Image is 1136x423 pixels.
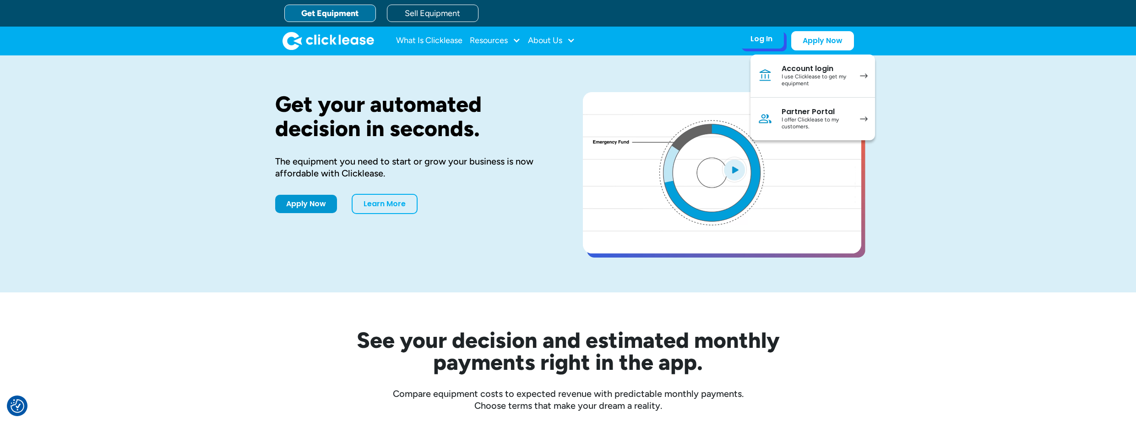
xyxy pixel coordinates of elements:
[283,32,374,50] img: Clicklease logo
[791,31,854,50] a: Apply Now
[782,107,851,116] div: Partner Portal
[275,155,554,179] div: The equipment you need to start or grow your business is now affordable with Clicklease.
[750,98,875,140] a: Partner PortalI offer Clicklease to my customers.
[528,32,575,50] div: About Us
[275,388,861,412] div: Compare equipment costs to expected revenue with predictable monthly payments. Choose terms that ...
[750,55,875,140] nav: Log In
[284,5,376,22] a: Get Equipment
[11,399,24,413] img: Revisit consent button
[470,32,521,50] div: Resources
[283,32,374,50] a: home
[275,92,554,141] h1: Get your automated decision in seconds.
[750,34,772,44] div: Log In
[583,92,861,253] a: open lightbox
[758,68,772,83] img: Bank icon
[11,399,24,413] button: Consent Preferences
[396,32,462,50] a: What Is Clicklease
[387,5,478,22] a: Sell Equipment
[750,55,875,98] a: Account loginI use Clicklease to get my equipment
[312,329,825,373] h2: See your decision and estimated monthly payments right in the app.
[782,116,851,131] div: I offer Clicklease to my customers.
[782,73,851,88] div: I use Clicklease to get my equipment
[352,194,418,214] a: Learn More
[758,111,772,126] img: Person icon
[275,195,337,213] a: Apply Now
[860,73,868,78] img: arrow
[782,64,851,73] div: Account login
[860,116,868,121] img: arrow
[722,157,747,182] img: Blue play button logo on a light blue circular background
